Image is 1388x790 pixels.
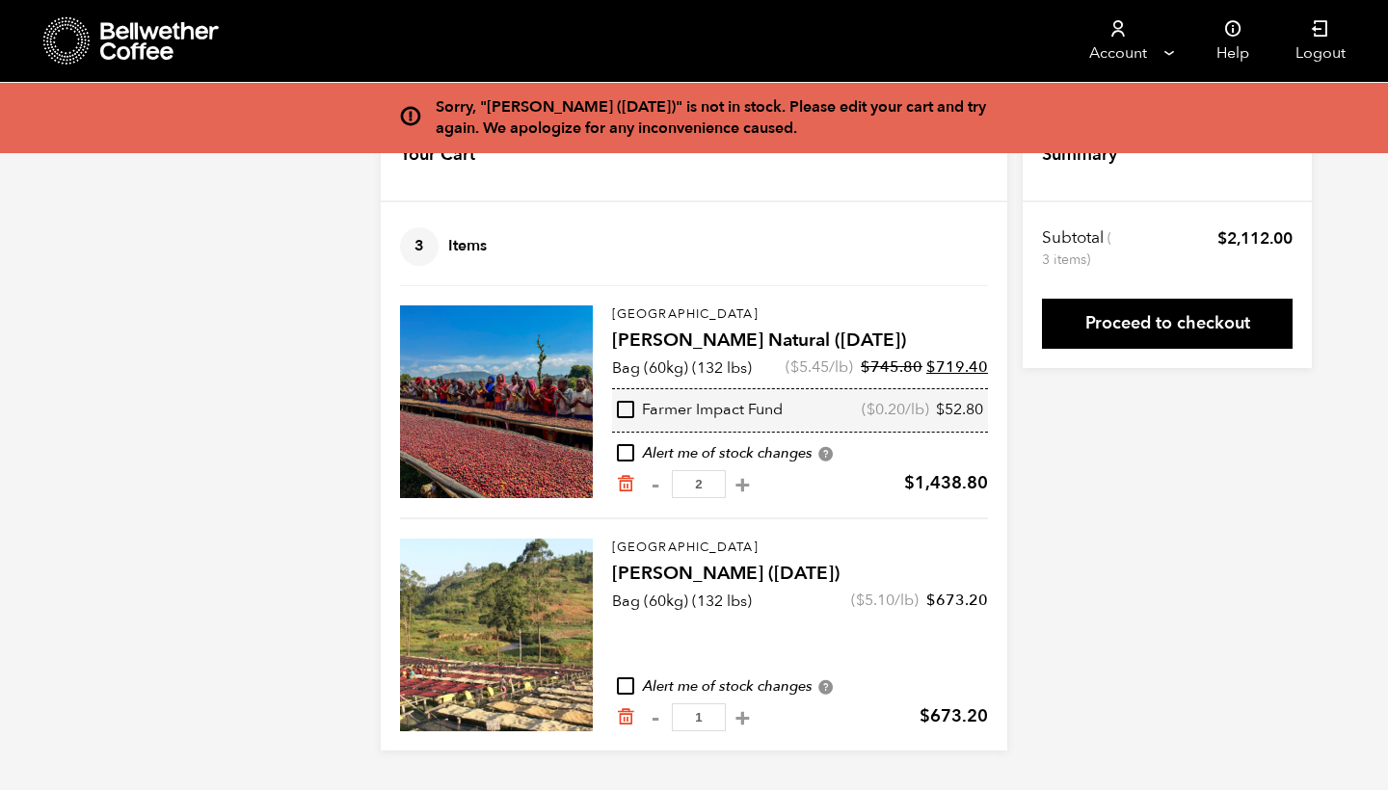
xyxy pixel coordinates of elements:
bdi: 52.80 [936,399,983,420]
bdi: 5.10 [856,590,894,611]
input: Qty [672,470,726,498]
a: Remove from cart [616,707,635,727]
div: Farmer Impact Fund [617,400,783,421]
span: $ [790,356,799,378]
button: - [643,475,667,494]
p: Bag (60kg) (132 lbs) [612,356,752,380]
button: - [643,708,667,727]
span: ( /lb) [786,356,853,378]
th: Subtotal [1042,227,1114,270]
div: Alert me of stock changes [612,676,988,698]
bdi: 745.80 [861,356,922,378]
p: [GEOGRAPHIC_DATA] [612,305,988,325]
span: $ [936,399,945,420]
span: $ [861,356,870,378]
span: $ [904,471,915,495]
h4: [PERSON_NAME] Natural ([DATE]) [612,328,988,355]
input: Qty [672,703,726,731]
bdi: 2,112.00 [1217,227,1293,250]
p: [GEOGRAPHIC_DATA] [612,539,988,558]
h4: [PERSON_NAME] ([DATE]) [612,561,988,588]
span: $ [926,356,936,378]
button: + [731,708,755,727]
bdi: 0.20 [867,399,905,420]
h4: Summary [1042,143,1117,168]
bdi: 673.20 [920,704,988,728]
span: ( /lb) [862,400,929,421]
bdi: 1,438.80 [904,471,988,495]
span: $ [1217,227,1227,250]
span: 3 [400,227,439,266]
span: $ [856,590,865,611]
div: Alert me of stock changes [612,443,988,464]
p: Bag (60kg) (132 lbs) [612,590,752,613]
h4: Items [400,227,487,266]
bdi: 673.20 [926,590,988,611]
a: Proceed to checkout [1042,299,1293,349]
span: ( /lb) [851,590,919,611]
a: Remove from cart [616,474,635,494]
span: $ [867,399,875,420]
span: $ [920,704,930,728]
div: Sorry, "[PERSON_NAME] ([DATE])" is not in stock. Please edit your cart and try again. We apologiz... [436,97,1007,139]
bdi: 5.45 [790,356,829,378]
button: + [731,475,755,494]
span: $ [926,590,936,611]
bdi: 719.40 [926,356,988,378]
h4: Your Cart [400,143,475,168]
